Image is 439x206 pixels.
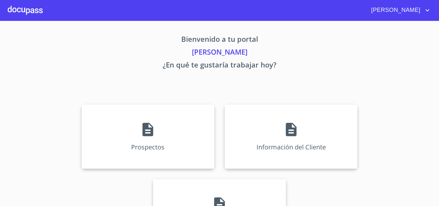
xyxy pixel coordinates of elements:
[256,143,326,151] p: Información del Cliente
[366,5,431,15] button: account of current user
[131,143,165,151] p: Prospectos
[22,34,417,47] p: Bienvenido a tu portal
[366,5,424,15] span: [PERSON_NAME]
[22,47,417,59] p: [PERSON_NAME]
[22,59,417,72] p: ¿En qué te gustaría trabajar hoy?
